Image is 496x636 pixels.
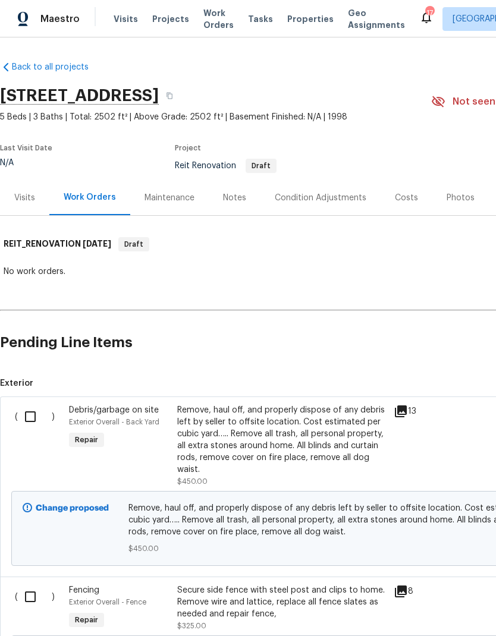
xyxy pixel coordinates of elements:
div: ( ) [11,581,65,635]
span: Visits [114,13,138,25]
b: Change proposed [36,504,109,512]
div: Condition Adjustments [275,192,366,204]
span: Tasks [248,15,273,23]
span: Projects [152,13,189,25]
span: $325.00 [177,622,206,629]
span: Exterior Overall - Back Yard [69,418,159,426]
div: Costs [395,192,418,204]
span: Repair [70,614,103,626]
span: Debris/garbage on site [69,406,159,414]
span: Draft [120,238,148,250]
span: Reit Renovation [175,162,277,170]
span: Geo Assignments [348,7,405,31]
div: Photos [447,192,475,204]
h6: REIT_RENOVATION [4,237,111,251]
div: ( ) [11,401,65,491]
button: Copy Address [159,85,180,106]
span: Exterior Overall - Fence [69,599,146,606]
div: Secure side fence with steel post and clips to home. Remove wire and lattice, replace all fence s... [177,584,387,620]
span: Fencing [69,586,99,594]
div: Work Orders [64,191,116,203]
div: 13 [394,404,441,418]
div: 17 [425,7,434,19]
span: $450.00 [177,478,208,485]
div: 8 [394,584,441,599]
div: Notes [223,192,246,204]
span: Repair [70,434,103,446]
span: Draft [247,162,275,169]
div: Visits [14,192,35,204]
span: Work Orders [203,7,234,31]
div: Maintenance [145,192,194,204]
span: Project [175,144,201,152]
span: [DATE] [83,240,111,248]
span: Maestro [40,13,80,25]
span: Properties [287,13,334,25]
div: Remove, haul off, and properly dispose of any debris left by seller to offsite location. Cost est... [177,404,387,476]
